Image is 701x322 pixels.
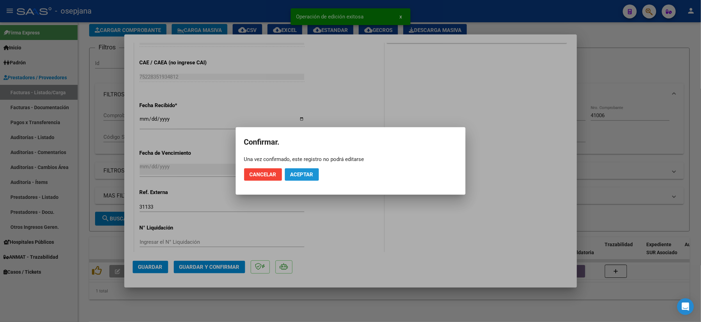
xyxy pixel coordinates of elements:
[677,298,694,315] div: Open Intercom Messenger
[250,171,276,178] span: Cancelar
[290,171,313,178] span: Aceptar
[244,136,457,149] h2: Confirmar.
[244,156,457,163] div: Una vez confirmado, este registro no podrá editarse
[244,168,282,181] button: Cancelar
[285,168,319,181] button: Aceptar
